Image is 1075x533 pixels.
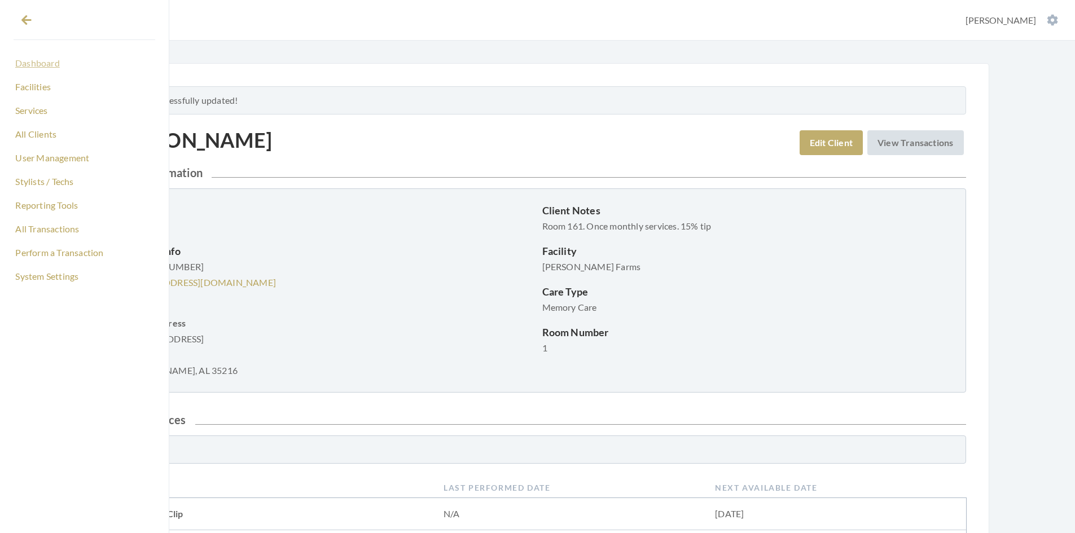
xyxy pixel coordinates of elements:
p: 1 [542,340,952,356]
a: System Settings [14,267,155,286]
a: Facilities [14,77,155,96]
a: Stylists / Techs [14,172,155,191]
td: Finger Nail Clip [109,498,433,530]
p: Room Number [542,324,952,340]
p: Client [124,218,533,234]
a: Perform a Transaction [14,243,155,262]
th: Last Performed Date [432,477,704,498]
span: [PERSON_NAME] [966,15,1036,25]
th: Service [109,477,433,498]
h2: Client Information [109,166,966,179]
a: View Transactions [867,130,963,155]
a: All Transactions [14,219,155,239]
button: [PERSON_NAME] [962,14,1061,27]
a: Dashboard [14,54,155,73]
a: User Management [14,148,155,168]
p: [PERSON_NAME] Farms [542,259,952,275]
a: All Clients [14,125,155,144]
td: [DATE] [704,498,966,530]
div: Client successfully updated! [109,86,966,114]
a: Reporting Tools [14,196,155,215]
a: Edit Client [800,130,863,155]
p: User Role [124,202,533,218]
h2: Client Services [109,413,966,426]
p: Address [124,299,533,315]
p: Memory Care [542,299,952,315]
td: N/A [432,498,704,530]
a: [EMAIL_ADDRESS][DOMAIN_NAME] [124,277,277,288]
h1: [PERSON_NAME] [109,128,273,152]
p: [STREET_ADDRESS] Suite 100 [PERSON_NAME], AL 35216 [124,315,533,378]
p: Room 161. Once monthly services. 15% tip [542,218,952,234]
p: Facility [542,243,952,259]
th: Next Available Date [704,477,966,498]
p: Contact Info [124,243,533,259]
p: Care Type [542,284,952,299]
a: Services [14,101,155,120]
p: Client Notes [542,202,952,218]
